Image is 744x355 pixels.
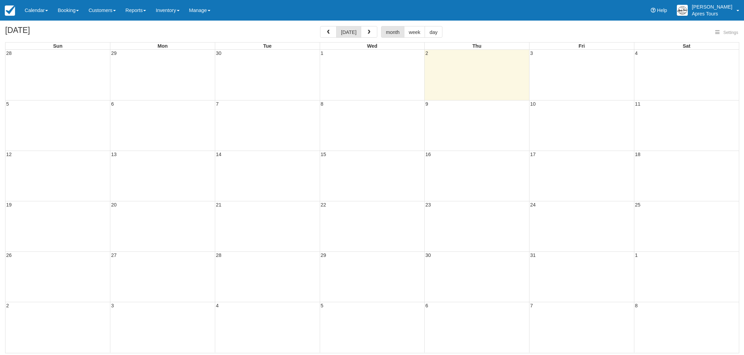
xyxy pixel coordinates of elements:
[110,101,114,107] span: 6
[529,101,536,107] span: 10
[404,26,425,38] button: week
[634,152,641,157] span: 18
[425,152,431,157] span: 16
[5,101,10,107] span: 5
[215,202,222,208] span: 21
[5,152,12,157] span: 12
[215,303,219,308] span: 4
[320,303,324,308] span: 5
[677,5,688,16] img: A1
[110,50,117,56] span: 29
[529,252,536,258] span: 31
[683,43,690,49] span: Sat
[657,8,667,13] span: Help
[53,43,62,49] span: Sun
[723,30,738,35] span: Settings
[5,26,92,39] h2: [DATE]
[320,152,327,157] span: 15
[425,50,429,56] span: 2
[529,303,534,308] span: 7
[425,202,431,208] span: 23
[5,202,12,208] span: 19
[578,43,585,49] span: Fri
[529,202,536,208] span: 24
[320,50,324,56] span: 1
[651,8,656,13] i: Help
[5,50,12,56] span: 28
[529,50,534,56] span: 3
[336,26,361,38] button: [DATE]
[5,303,10,308] span: 2
[425,252,431,258] span: 30
[5,5,15,16] img: checkfront-main-nav-mini-logo.png
[215,152,222,157] span: 14
[110,303,114,308] span: 3
[320,101,324,107] span: 8
[320,252,327,258] span: 29
[692,3,732,10] p: [PERSON_NAME]
[634,50,638,56] span: 4
[425,303,429,308] span: 6
[110,252,117,258] span: 27
[263,43,272,49] span: Tue
[381,26,404,38] button: month
[634,101,641,107] span: 11
[425,101,429,107] span: 9
[692,10,732,17] p: Apres Tours
[367,43,377,49] span: Wed
[110,152,117,157] span: 13
[215,101,219,107] span: 7
[634,252,638,258] span: 1
[215,50,222,56] span: 30
[634,202,641,208] span: 25
[711,28,742,38] button: Settings
[634,303,638,308] span: 8
[529,152,536,157] span: 17
[472,43,481,49] span: Thu
[5,252,12,258] span: 26
[110,202,117,208] span: 20
[320,202,327,208] span: 22
[215,252,222,258] span: 28
[425,26,442,38] button: day
[158,43,168,49] span: Mon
